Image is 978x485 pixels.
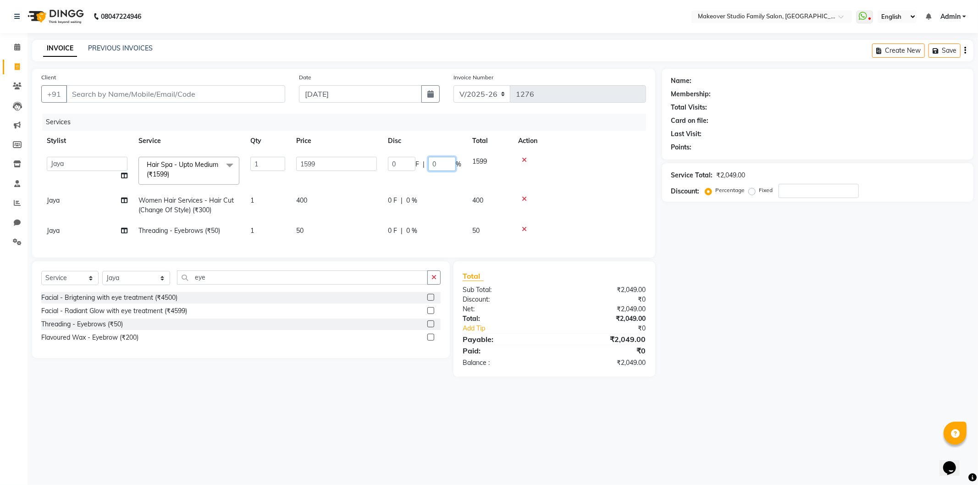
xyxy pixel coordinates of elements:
[939,448,969,476] iframe: chat widget
[456,324,571,333] a: Add Tip
[554,295,653,304] div: ₹0
[472,226,480,235] span: 50
[472,196,483,204] span: 400
[716,186,745,194] label: Percentage
[66,85,285,103] input: Search by Name/Mobile/Email/Code
[456,285,554,295] div: Sub Total:
[554,285,653,295] div: ₹2,049.00
[671,187,700,196] div: Discount:
[23,4,86,29] img: logo
[671,143,692,152] div: Points:
[250,226,254,235] span: 1
[456,334,554,345] div: Payable:
[291,131,382,151] th: Price
[423,160,425,169] span: |
[41,73,56,82] label: Client
[41,293,177,303] div: Facial - Brigtening with eye treatment (₹4500)
[671,89,711,99] div: Membership:
[456,160,461,169] span: %
[41,333,138,342] div: Flavoured Wax - Eyebrow (₹200)
[456,358,554,368] div: Balance :
[671,171,713,180] div: Service Total:
[296,226,304,235] span: 50
[382,131,467,151] th: Disc
[138,196,234,214] span: Women Hair Services - Hair Cut (Change Of Style) (₹300)
[554,304,653,314] div: ₹2,049.00
[554,314,653,324] div: ₹2,049.00
[759,186,773,194] label: Fixed
[401,196,403,205] span: |
[671,116,709,126] div: Card on file:
[88,44,153,52] a: PREVIOUS INVOICES
[472,157,487,165] span: 1599
[928,44,961,58] button: Save
[388,226,397,236] span: 0 F
[47,226,60,235] span: Jaya
[554,358,653,368] div: ₹2,049.00
[554,345,653,356] div: ₹0
[101,4,141,29] b: 08047224946
[245,131,291,151] th: Qty
[296,196,307,204] span: 400
[43,40,77,57] a: INVOICE
[41,306,187,316] div: Facial - Radiant Glow with eye treatment (₹4599)
[401,226,403,236] span: |
[41,85,67,103] button: +91
[571,324,653,333] div: ₹0
[299,73,311,82] label: Date
[456,295,554,304] div: Discount:
[415,160,419,169] span: F
[671,103,707,112] div: Total Visits:
[456,345,554,356] div: Paid:
[177,270,428,285] input: Search or Scan
[456,304,554,314] div: Net:
[47,196,60,204] span: Jaya
[463,271,484,281] span: Total
[467,131,513,151] th: Total
[388,196,397,205] span: 0 F
[513,131,646,151] th: Action
[671,76,692,86] div: Name:
[169,170,173,178] a: x
[147,160,218,178] span: Hair Spa - Upto Medium (₹1599)
[250,196,254,204] span: 1
[717,171,746,180] div: ₹2,049.00
[940,12,961,22] span: Admin
[406,196,417,205] span: 0 %
[554,334,653,345] div: ₹2,049.00
[453,73,493,82] label: Invoice Number
[456,314,554,324] div: Total:
[41,131,133,151] th: Stylist
[133,131,245,151] th: Service
[41,320,123,329] div: Threading - Eyebrows (₹50)
[42,114,653,131] div: Services
[138,226,220,235] span: Threading - Eyebrows (₹50)
[406,226,417,236] span: 0 %
[671,129,702,139] div: Last Visit:
[872,44,925,58] button: Create New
